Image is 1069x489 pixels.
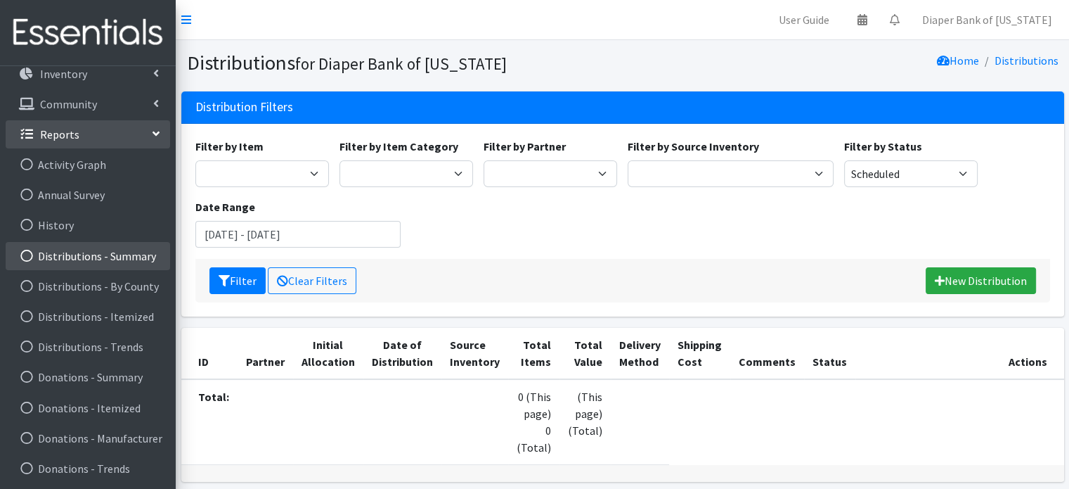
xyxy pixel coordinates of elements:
label: Filter by Item Category [339,138,458,155]
a: Distributions [995,53,1058,68]
td: (This page) (Total) [559,379,611,465]
td: 0 (This page) 0 (Total) [508,379,559,465]
img: HumanEssentials [6,9,170,56]
a: Donations - Itemized [6,394,170,422]
label: Date Range [195,198,255,215]
a: Diaper Bank of [US_STATE] [911,6,1063,34]
strong: Total: [198,390,229,404]
p: Inventory [40,67,87,81]
input: January 1, 2011 - December 31, 2011 [195,221,401,248]
th: Partner [238,328,293,379]
p: Community [40,97,97,111]
a: Inventory [6,60,170,88]
p: Reports [40,127,79,141]
a: Home [937,53,979,68]
a: History [6,211,170,239]
th: Status [804,328,855,379]
a: Activity Graph [6,151,170,179]
th: Shipping Cost [669,328,730,379]
a: Community [6,90,170,118]
a: Distributions - Itemized [6,303,170,331]
button: Filter [209,267,266,294]
small: for Diaper Bank of [US_STATE] [295,53,507,74]
a: Clear Filters [268,267,356,294]
a: New Distribution [926,267,1036,294]
h3: Distribution Filters [195,100,293,115]
a: Distributions - By County [6,272,170,300]
th: Source Inventory [441,328,508,379]
th: ID [181,328,238,379]
th: Total Items [508,328,559,379]
a: Reports [6,120,170,148]
a: User Guide [767,6,841,34]
label: Filter by Partner [484,138,566,155]
a: Donations - Trends [6,455,170,483]
a: Annual Survey [6,181,170,209]
a: Donations - Summary [6,363,170,391]
a: Distributions - Trends [6,333,170,361]
a: Donations - Manufacturer [6,424,170,452]
th: Initial Allocation [293,328,363,379]
th: Date of Distribution [363,328,441,379]
a: Distributions - Summary [6,242,170,270]
label: Filter by Status [844,138,922,155]
th: Delivery Method [611,328,669,379]
label: Filter by Source Inventory [628,138,759,155]
h1: Distributions [187,51,618,75]
label: Filter by Item [195,138,264,155]
th: Actions [855,328,1064,379]
th: Comments [730,328,804,379]
th: Total Value [559,328,611,379]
